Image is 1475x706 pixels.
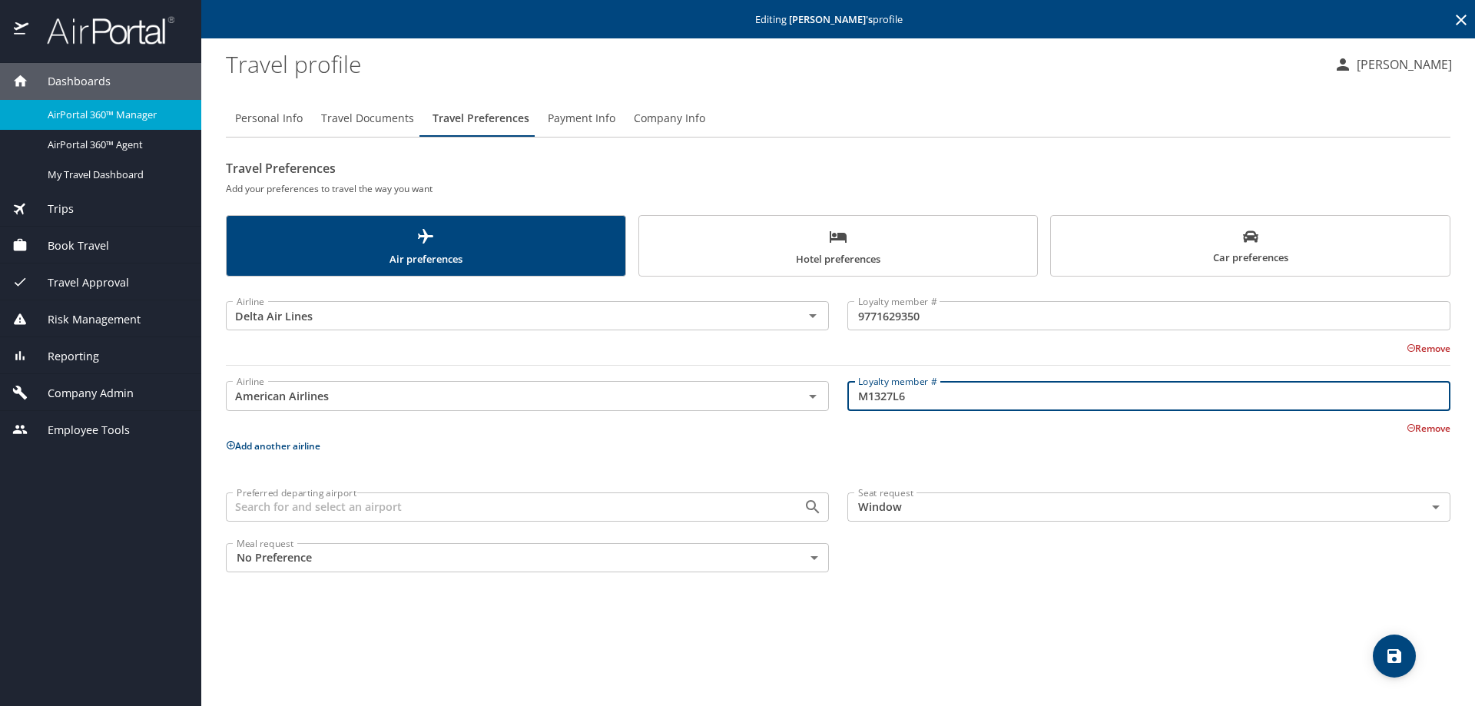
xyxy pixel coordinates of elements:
button: Remove [1407,422,1450,435]
h2: Travel Preferences [226,156,1450,181]
div: Window [847,492,1450,522]
span: Book Travel [28,237,109,254]
span: Dashboards [28,73,111,90]
span: Personal Info [235,109,303,128]
img: icon-airportal.png [14,15,30,45]
span: AirPortal 360™ Agent [48,138,183,152]
button: save [1373,635,1416,678]
span: AirPortal 360™ Manager [48,108,183,122]
p: Editing profile [206,15,1470,25]
span: Travel Documents [321,109,414,128]
span: Company Info [634,109,705,128]
h1: Travel profile [226,40,1321,88]
h6: Add your preferences to travel the way you want [226,181,1450,197]
button: Open [802,496,824,518]
span: My Travel Dashboard [48,167,183,182]
img: airportal-logo.png [30,15,174,45]
span: Car preferences [1060,229,1440,267]
button: Add another airline [226,439,320,452]
div: Profile [226,100,1450,137]
span: Hotel preferences [648,227,1029,268]
input: Search for and select an airport [230,497,779,517]
span: Travel Approval [28,274,129,291]
span: Company Admin [28,385,134,402]
strong: [PERSON_NAME] 's [789,12,873,26]
button: Open [802,386,824,407]
span: Air preferences [236,227,616,268]
span: Travel Preferences [433,109,529,128]
button: Open [802,305,824,326]
span: Reporting [28,348,99,365]
div: scrollable force tabs example [226,215,1450,277]
span: Risk Management [28,311,141,328]
button: Remove [1407,342,1450,355]
input: Select an Airline [230,386,779,406]
div: No Preference [226,543,829,572]
button: [PERSON_NAME] [1327,51,1458,78]
span: Trips [28,201,74,217]
input: Select an Airline [230,306,779,326]
span: Payment Info [548,109,615,128]
span: Employee Tools [28,422,130,439]
p: [PERSON_NAME] [1352,55,1452,74]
